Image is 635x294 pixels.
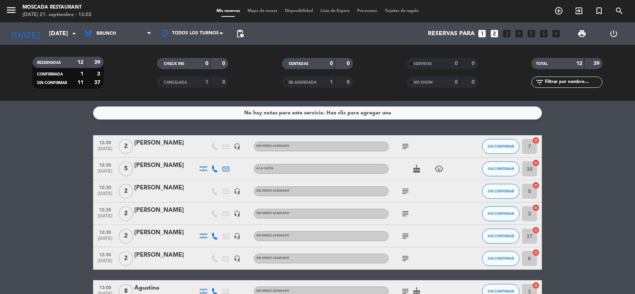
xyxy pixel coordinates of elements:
div: [PERSON_NAME] [134,161,198,170]
span: print [577,29,586,38]
button: SIN CONFIRMAR [482,251,519,266]
i: add_circle_outline [554,6,563,15]
span: 2 [119,251,133,266]
i: headset_mic [234,255,240,262]
span: Sin menú asignado [256,145,289,148]
i: subject [401,187,410,196]
i: exit_to_app [574,6,583,15]
span: Mapa de mesas [244,9,281,13]
i: menu [6,4,17,16]
strong: 0 [205,61,208,66]
strong: 8 [222,80,227,85]
i: cancel [532,182,540,189]
span: 12:30 [96,228,114,236]
span: Lista de Espera [317,9,353,13]
span: 12:30 [96,183,114,191]
span: SIN CONFIRMAR [488,144,514,148]
strong: 0 [330,61,333,66]
i: child_care [435,164,444,173]
i: subject [401,232,410,241]
span: Sin menú asignado [256,189,289,192]
span: A la Carta [256,167,273,170]
span: SIN CONFIRMAR [488,256,514,260]
i: cancel [532,159,540,167]
span: SIN CONFIRMAR [37,81,67,85]
i: power_settings_new [609,29,618,38]
i: subject [401,209,410,218]
span: SIN CONFIRMAR [488,234,514,238]
span: Sin menú asignado [256,234,289,237]
span: Mis reservas [213,9,244,13]
i: looks_3 [502,29,512,38]
span: SERVIDAS [414,62,432,66]
button: menu [6,4,17,18]
strong: 0 [455,80,458,85]
span: 2 [119,139,133,154]
strong: 0 [347,61,351,66]
button: SIN CONFIRMAR [482,206,519,221]
button: SIN CONFIRMAR [482,184,519,199]
i: turned_in_not [595,6,604,15]
span: 12:30 [96,250,114,259]
span: SIN CONFIRMAR [488,211,514,216]
span: 12:30 [96,205,114,214]
span: Brunch [96,31,116,36]
button: SIN CONFIRMAR [482,139,519,154]
span: [DATE] [96,236,114,245]
i: headset_mic [234,143,240,150]
strong: 8 [347,80,351,85]
strong: 37 [94,80,102,85]
span: SENTADAS [289,62,309,66]
span: SIN CONFIRMAR [488,167,514,171]
strong: 12 [576,61,582,66]
i: search [615,6,624,15]
strong: 0 [472,61,476,66]
div: [PERSON_NAME] [134,228,198,238]
span: [DATE] [96,214,114,222]
div: [PERSON_NAME] [134,183,198,193]
div: [PERSON_NAME] [134,250,198,260]
span: 13:00 [96,283,114,291]
div: No hay notas para este servicio. Haz clic para agregar una [244,109,391,117]
i: headset_mic [234,233,240,239]
i: cancel [532,249,540,256]
i: subject [401,142,410,151]
i: headset_mic [234,188,240,195]
button: SIN CONFIRMAR [482,161,519,176]
i: arrow_drop_down [70,29,79,38]
div: [PERSON_NAME] [134,205,198,215]
div: Agustina [134,283,198,293]
button: SIN CONFIRMAR [482,229,519,244]
strong: 0 [455,61,458,66]
span: CANCELADA [164,81,187,84]
span: 5 [119,161,133,176]
span: CHECK INS [164,62,184,66]
span: Sin menú asignado [256,257,289,260]
span: [DATE] [96,259,114,267]
i: cancel [532,226,540,234]
div: [DATE] 21. septiembre - 12:02 [22,11,92,19]
strong: 1 [330,80,333,85]
i: filter_list [535,78,544,87]
span: [DATE] [96,169,114,177]
span: Disponibilidad [281,9,317,13]
strong: 2 [97,71,102,77]
span: CONFIRMADA [37,72,63,76]
input: Filtrar por nombre... [544,78,602,86]
span: Sin menú asignado [256,212,289,215]
span: [DATE] [96,191,114,200]
strong: 0 [222,61,227,66]
i: cancel [532,204,540,211]
span: 2 [119,184,133,199]
i: add_box [551,29,561,38]
span: Pre-acceso [353,9,381,13]
i: cake [412,164,421,173]
strong: 12 [77,60,83,65]
i: subject [401,254,410,263]
span: 12:30 [96,160,114,169]
strong: 39 [94,60,102,65]
span: pending_actions [236,29,245,38]
strong: 1 [205,80,208,85]
i: cancel [532,137,540,144]
span: Tarjetas de regalo [381,9,423,13]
